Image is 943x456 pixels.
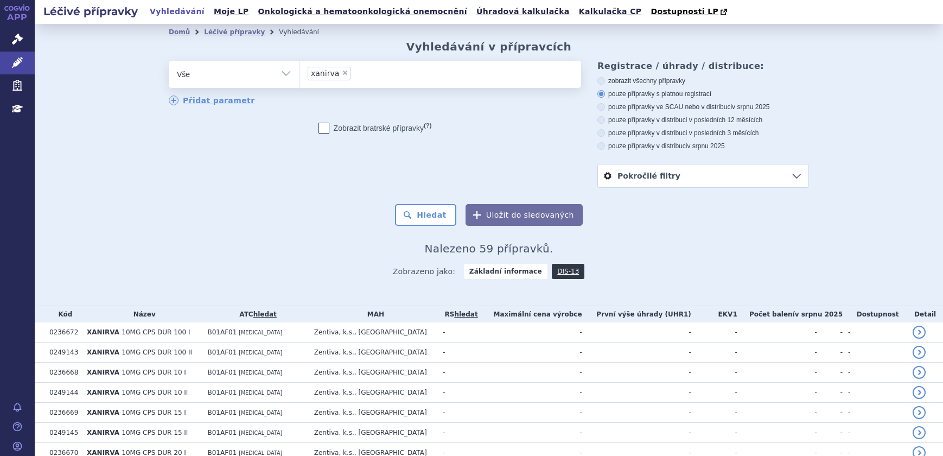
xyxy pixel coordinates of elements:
input: xanirva [354,66,360,80]
a: hledat [454,311,477,318]
span: Zobrazeno jako: [393,264,456,279]
td: - [691,343,737,363]
td: - [817,423,843,443]
span: × [342,69,348,76]
a: Přidat parametr [169,96,255,105]
span: B01AF01 [207,389,237,396]
td: Zentiva, k.s., [GEOGRAPHIC_DATA] [309,383,438,403]
a: Moje LP [211,4,252,19]
span: Dostupnosti LP [651,7,718,16]
th: Kód [44,306,81,322]
td: - [691,363,737,383]
a: detail [913,426,926,439]
td: - [437,403,480,423]
th: Dostupnost [843,306,907,322]
td: 0249144 [44,383,81,403]
span: [MEDICAL_DATA] [239,390,282,396]
span: 10MG CPS DUR 100 II [122,349,192,356]
span: XANIRVA [87,409,119,416]
a: detail [913,406,926,419]
td: - [817,383,843,403]
td: 0236672 [44,322,81,343]
span: 10MG CPS DUR 100 I [122,328,190,336]
a: DIS-13 [552,264,584,279]
td: Zentiva, k.s., [GEOGRAPHIC_DATA] [309,322,438,343]
td: 0236668 [44,363,81,383]
td: - [737,343,817,363]
span: 10MG CPS DUR 15 I [122,409,186,416]
abbr: (?) [424,122,431,129]
td: - [737,322,817,343]
td: - [843,383,907,403]
button: Uložit do sledovaných [466,204,583,226]
td: - [737,403,817,423]
a: Léčivé přípravky [204,28,265,36]
td: - [843,343,907,363]
th: Detail [907,306,943,322]
td: - [582,423,691,443]
a: Dostupnosti LP [647,4,732,20]
td: - [437,423,480,443]
td: - [582,322,691,343]
label: pouze přípravky v distribuci v posledních 12 měsících [597,116,809,124]
td: - [480,423,582,443]
td: - [843,423,907,443]
li: Vyhledávání [279,24,333,40]
span: v srpnu 2025 [795,311,843,318]
button: Hledat [395,204,456,226]
th: ATC [202,306,308,322]
h3: Registrace / úhrady / distribuce: [597,61,809,71]
th: První výše úhrady (UHR1) [582,306,691,322]
th: Maximální cena výrobce [480,306,582,322]
h2: Léčivé přípravky [35,4,146,19]
td: - [817,322,843,343]
th: RS [437,306,480,322]
span: XANIRVA [87,369,119,376]
td: - [843,403,907,423]
a: Onkologická a hematoonkologická onemocnění [254,4,470,19]
span: XANIRVA [87,429,119,436]
span: [MEDICAL_DATA] [239,450,282,456]
a: Pokročilé filtry [598,164,808,187]
label: zobrazit všechny přípravky [597,77,809,85]
a: Vyhledávání [146,4,208,19]
span: v srpnu 2025 [732,103,769,111]
label: pouze přípravky s platnou registrací [597,90,809,98]
td: 0249145 [44,423,81,443]
td: Zentiva, k.s., [GEOGRAPHIC_DATA] [309,423,438,443]
td: - [582,403,691,423]
label: pouze přípravky v distribuci v posledních 3 měsících [597,129,809,137]
td: - [737,383,817,403]
span: B01AF01 [207,369,237,376]
span: 10MG CPS DUR 10 I [122,369,186,376]
a: Úhradová kalkulačka [473,4,573,19]
td: - [843,363,907,383]
th: EKV1 [691,306,737,322]
td: - [582,343,691,363]
span: 10MG CPS DUR 10 II [122,389,188,396]
td: - [817,363,843,383]
td: - [691,403,737,423]
span: XANIRVA [87,349,119,356]
label: pouze přípravky ve SCAU nebo v distribuci [597,103,809,111]
span: 10MG CPS DUR 15 II [122,429,188,436]
span: v srpnu 2025 [687,142,724,150]
td: - [437,322,480,343]
td: - [480,363,582,383]
td: - [817,343,843,363]
td: - [582,383,691,403]
span: Nalezeno 59 přípravků. [425,242,553,255]
span: B01AF01 [207,328,237,336]
td: - [691,322,737,343]
td: Zentiva, k.s., [GEOGRAPHIC_DATA] [309,343,438,363]
span: xanirva [311,69,339,77]
span: XANIRVA [87,328,119,336]
a: Kalkulačka CP [576,4,645,19]
td: - [480,383,582,403]
td: - [691,383,737,403]
span: [MEDICAL_DATA] [239,330,282,335]
td: Zentiva, k.s., [GEOGRAPHIC_DATA] [309,363,438,383]
a: detail [913,366,926,379]
span: B01AF01 [207,429,237,436]
td: - [480,322,582,343]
